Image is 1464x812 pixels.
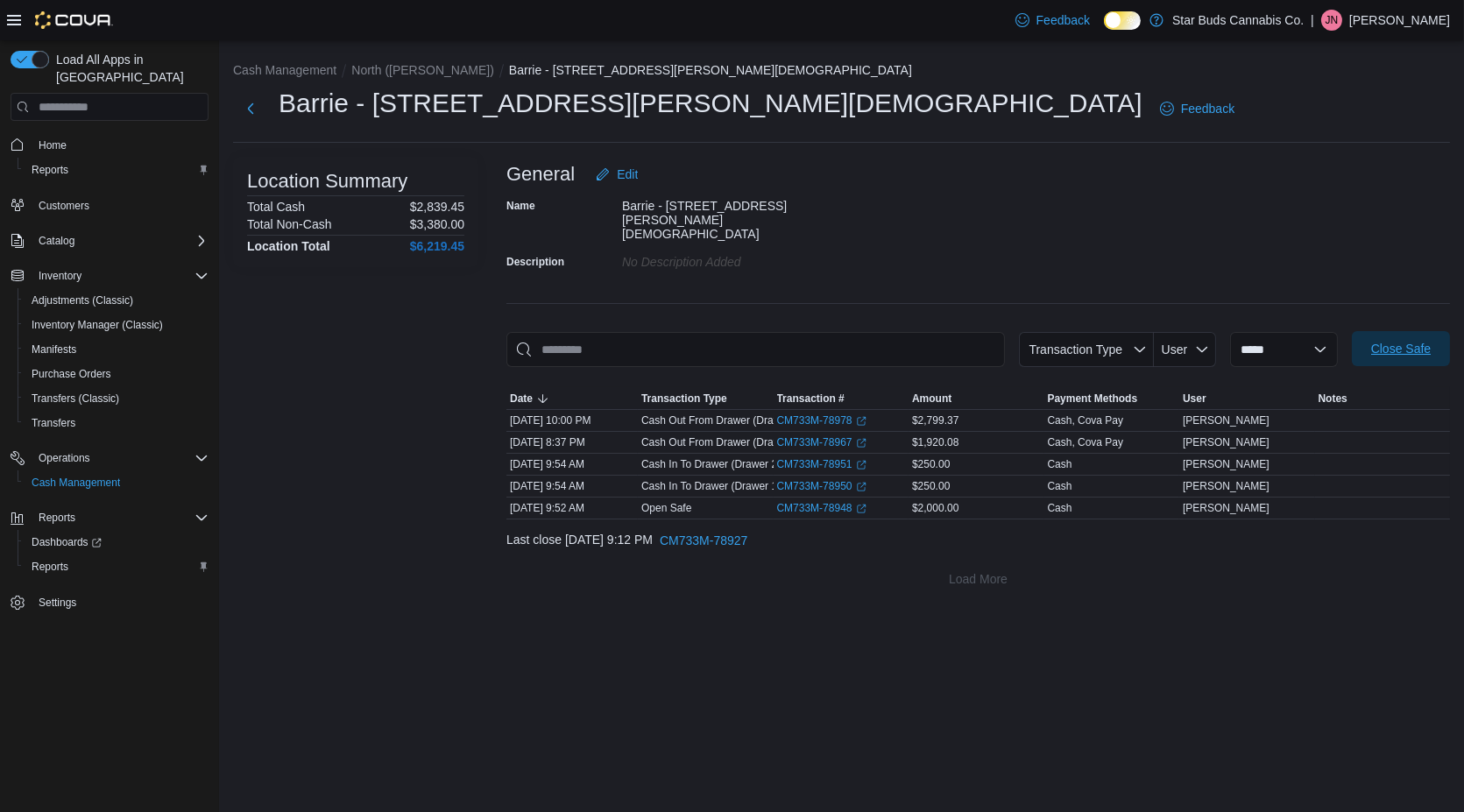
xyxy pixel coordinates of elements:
[25,364,209,385] span: Purchase Orders
[18,554,216,579] button: Reports
[25,532,109,553] a: Dashboards
[32,448,97,469] button: Operations
[506,388,638,409] button: Date
[1326,10,1339,31] span: JN
[18,530,216,554] a: Dashboards
[32,230,209,251] span: Catalog
[1048,457,1072,471] div: Cash
[506,498,638,519] div: [DATE] 9:52 AM
[777,413,866,427] a: CM733M-78978External link
[18,470,216,495] button: Cash Management
[617,166,638,183] span: Edit
[25,159,75,180] a: Reports
[510,392,533,406] span: Date
[777,392,845,406] span: Transaction #
[506,476,638,497] div: [DATE] 9:54 AM
[32,476,120,490] span: Cash Management
[856,504,866,514] svg: External link
[1183,413,1270,427] span: [PERSON_NAME]
[32,195,96,216] a: Customers
[506,255,564,269] label: Description
[1048,413,1124,427] div: Cash, Cova Pay
[39,269,81,283] span: Inventory
[39,511,75,525] span: Reports
[4,264,216,288] button: Inventory
[35,11,113,29] img: Cova
[1008,3,1097,38] a: Feedback
[32,535,102,549] span: Dashboards
[1153,91,1241,126] a: Feedback
[32,507,82,528] button: Reports
[1179,388,1315,409] button: User
[4,446,216,470] button: Operations
[32,265,209,286] span: Inventory
[25,413,82,434] a: Transfers
[25,472,209,493] span: Cash Management
[247,171,407,192] h3: Location Summary
[18,288,216,313] button: Adjustments (Classic)
[247,239,330,253] h4: Location Total
[856,460,866,470] svg: External link
[39,234,74,248] span: Catalog
[32,448,209,469] span: Operations
[25,556,75,577] a: Reports
[32,133,209,155] span: Home
[622,192,857,241] div: Barrie - [STREET_ADDRESS][PERSON_NAME][DEMOGRAPHIC_DATA]
[777,479,866,493] a: CM733M-78950External link
[39,451,90,465] span: Operations
[233,61,1450,82] nav: An example of EuiBreadcrumbs
[4,505,216,530] button: Reports
[39,596,76,610] span: Settings
[506,454,638,475] div: [DATE] 9:54 AM
[1036,11,1090,29] span: Feedback
[4,229,216,253] button: Catalog
[4,131,216,157] button: Home
[506,561,1450,597] button: Load More
[18,362,216,386] button: Purchase Orders
[279,86,1142,121] h1: Barrie - [STREET_ADDRESS][PERSON_NAME][DEMOGRAPHIC_DATA]
[1183,435,1270,449] span: [PERSON_NAME]
[233,91,268,126] button: Next
[1349,10,1450,31] p: [PERSON_NAME]
[506,410,638,431] div: [DATE] 10:00 PM
[949,570,1008,588] span: Load More
[410,217,464,231] p: $3,380.00
[25,339,209,360] span: Manifests
[777,435,866,449] a: CM733M-78967External link
[32,592,83,613] a: Settings
[912,501,958,515] span: $2,000.00
[351,63,494,77] button: North ([PERSON_NAME])
[25,339,83,360] a: Manifests
[509,63,912,77] button: Barrie - [STREET_ADDRESS][PERSON_NAME][DEMOGRAPHIC_DATA]
[25,532,209,553] span: Dashboards
[641,392,727,406] span: Transaction Type
[777,501,866,515] a: CM733M-78948External link
[4,590,216,615] button: Settings
[32,560,68,574] span: Reports
[25,159,209,180] span: Reports
[4,193,216,218] button: Customers
[32,591,209,613] span: Settings
[1183,501,1270,515] span: [PERSON_NAME]
[32,135,74,156] a: Home
[18,337,216,362] button: Manifests
[32,507,209,528] span: Reports
[25,314,209,335] span: Inventory Manager (Classic)
[1044,388,1180,409] button: Payment Methods
[32,318,163,332] span: Inventory Manager (Classic)
[506,432,638,453] div: [DATE] 8:37 PM
[1315,388,1451,409] button: Notes
[653,523,754,558] button: CM733M-78927
[1371,340,1431,357] span: Close Safe
[32,194,209,216] span: Customers
[1352,331,1450,366] button: Close Safe
[32,416,75,430] span: Transfers
[909,388,1044,409] button: Amount
[410,200,464,214] p: $2,839.45
[641,413,803,427] p: Cash Out From Drawer (Drawer 1)
[32,265,88,286] button: Inventory
[506,332,1005,367] input: This is a search bar. As you type, the results lower in the page will automatically filter.
[18,313,216,337] button: Inventory Manager (Classic)
[39,199,89,213] span: Customers
[638,388,774,409] button: Transaction Type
